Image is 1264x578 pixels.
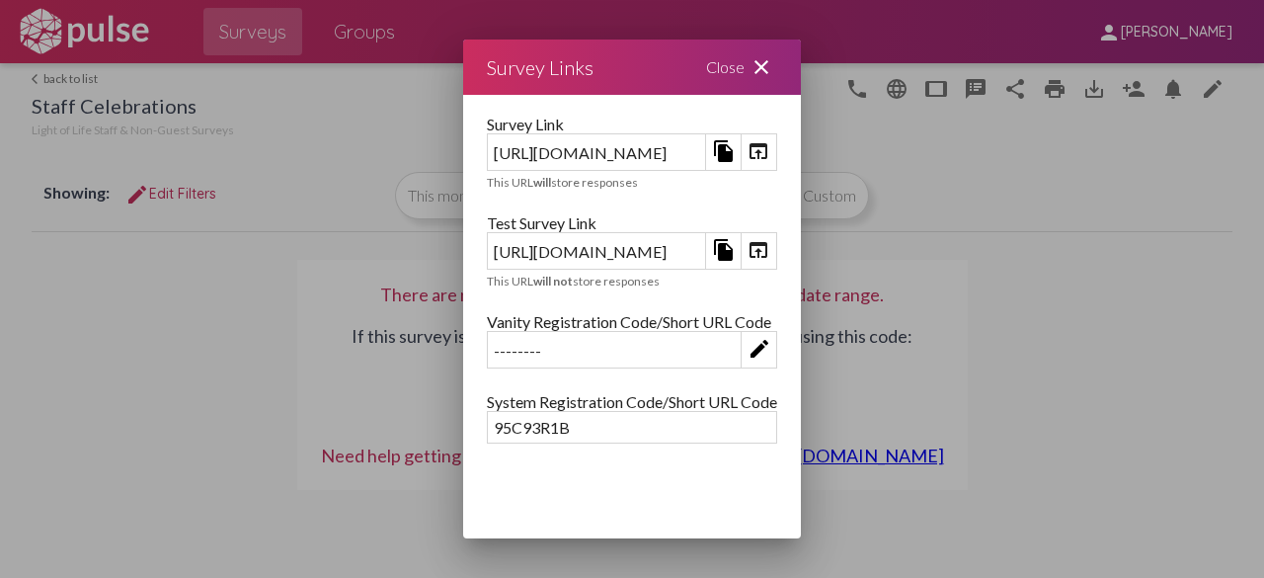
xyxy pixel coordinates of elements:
div: System Registration Code/Short URL Code [487,392,777,411]
div: [URL][DOMAIN_NAME] [488,236,705,267]
div: This URL store responses [487,175,777,190]
mat-icon: file_copy [712,139,736,163]
div: Vanity Registration Code/Short URL Code [487,312,777,331]
div: Survey Link [487,115,777,133]
div: Close [682,40,801,95]
div: [URL][DOMAIN_NAME] [488,137,705,168]
div: Survey Links [487,51,593,83]
mat-icon: file_copy [712,238,736,262]
b: will not [533,274,573,289]
mat-icon: open_in_browser [747,238,770,262]
b: will [533,175,551,190]
mat-icon: open_in_browser [747,139,770,163]
mat-icon: close [750,55,773,79]
mat-icon: edit [748,337,771,361]
div: Test Survey Link [487,213,777,232]
div: -------- [488,335,741,366]
div: 95C93R1B [488,412,776,443]
div: This URL store responses [487,274,777,289]
div: Vanity Url [487,467,777,486]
